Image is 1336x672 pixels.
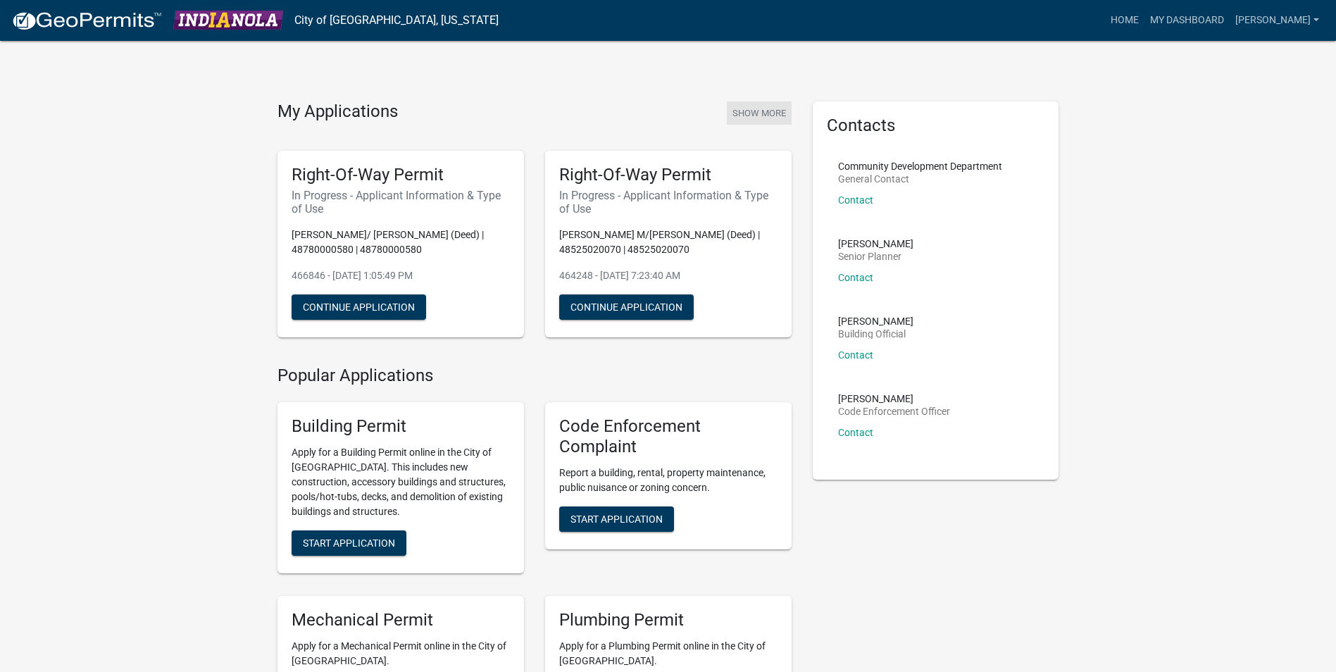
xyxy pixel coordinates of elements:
h6: In Progress - Applicant Information & Type of Use [559,189,778,216]
p: Community Development Department [838,161,1002,171]
p: 464248 - [DATE] 7:23:40 AM [559,268,778,283]
a: My Dashboard [1144,7,1230,34]
button: Start Application [559,506,674,532]
a: City of [GEOGRAPHIC_DATA], [US_STATE] [294,8,499,32]
p: Apply for a Plumbing Permit online in the City of [GEOGRAPHIC_DATA]. [559,639,778,668]
p: Building Official [838,329,913,339]
h5: Mechanical Permit [292,610,510,630]
h5: Contacts [827,116,1045,136]
h4: My Applications [277,101,398,123]
p: Senior Planner [838,251,913,261]
a: Home [1105,7,1144,34]
p: Apply for a Mechanical Permit online in the City of [GEOGRAPHIC_DATA]. [292,639,510,668]
h5: Right-Of-Way Permit [559,165,778,185]
a: [PERSON_NAME] [1230,7,1325,34]
p: 466846 - [DATE] 1:05:49 PM [292,268,510,283]
h5: Building Permit [292,416,510,437]
a: Contact [838,272,873,283]
button: Start Application [292,530,406,556]
button: Show More [727,101,792,125]
p: [PERSON_NAME] [838,394,950,404]
p: Apply for a Building Permit online in the City of [GEOGRAPHIC_DATA]. This includes new constructi... [292,445,510,519]
p: [PERSON_NAME] M/[PERSON_NAME] (Deed) | 48525020070 | 48525020070 [559,228,778,257]
p: Code Enforcement Officer [838,406,950,416]
p: General Contact [838,174,1002,184]
a: Contact [838,194,873,206]
img: City of Indianola, Iowa [173,11,283,30]
a: Contact [838,349,873,361]
span: Start Application [570,514,663,525]
p: [PERSON_NAME] [838,239,913,249]
h5: Code Enforcement Complaint [559,416,778,457]
span: Start Application [303,537,395,549]
p: Report a building, rental, property maintenance, public nuisance or zoning concern. [559,466,778,495]
h4: Popular Applications [277,366,792,386]
button: Continue Application [292,294,426,320]
p: [PERSON_NAME] [838,316,913,326]
h5: Right-Of-Way Permit [292,165,510,185]
button: Continue Application [559,294,694,320]
p: [PERSON_NAME]/ [PERSON_NAME] (Deed) | 48780000580 | 48780000580 [292,228,510,257]
a: Contact [838,427,873,438]
h6: In Progress - Applicant Information & Type of Use [292,189,510,216]
h5: Plumbing Permit [559,610,778,630]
